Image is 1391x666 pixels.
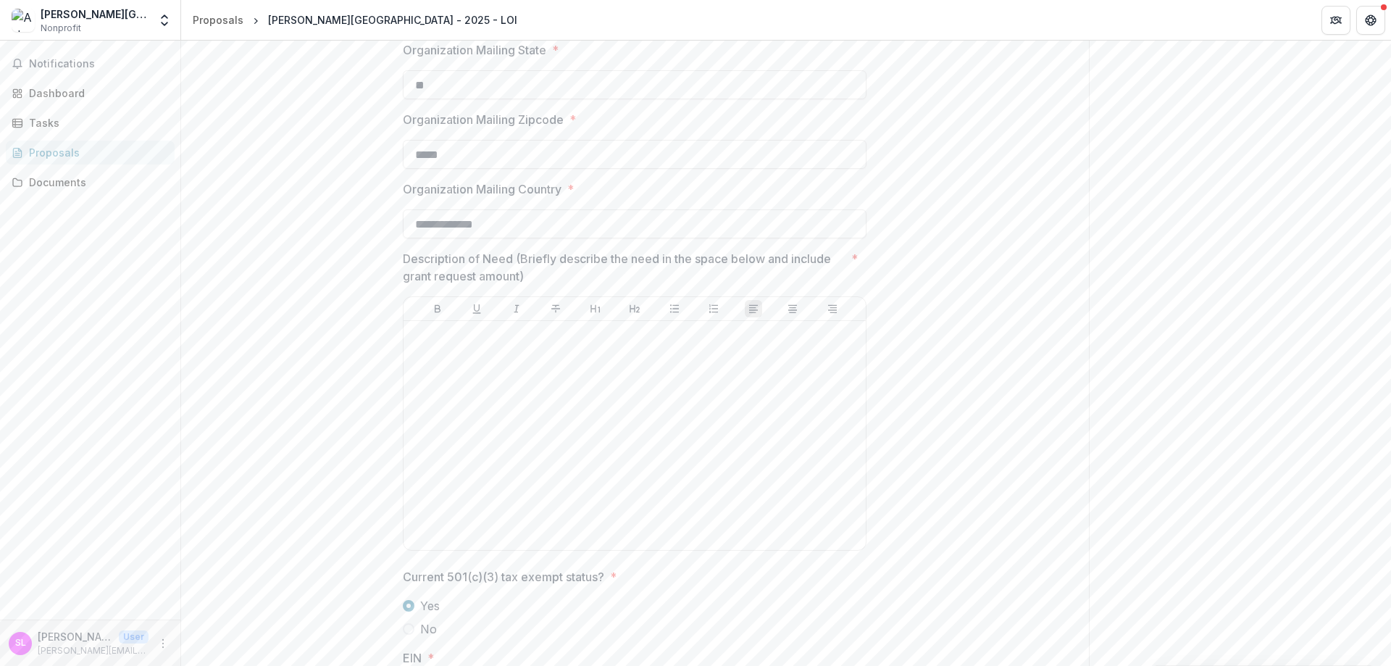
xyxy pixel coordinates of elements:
button: Strike [547,300,564,317]
div: Proposals [29,145,163,160]
button: Open entity switcher [154,6,175,35]
span: Notifications [29,58,169,70]
a: Documents [6,170,175,194]
p: User [119,630,149,644]
div: Dashboard [29,86,163,101]
button: More [154,635,172,652]
button: Italicize [508,300,525,317]
p: [PERSON_NAME][EMAIL_ADDRESS][PERSON_NAME][DOMAIN_NAME] [38,644,149,657]
button: Align Center [784,300,801,317]
div: Tasks [29,115,163,130]
button: Bullet List [666,300,683,317]
a: Tasks [6,111,175,135]
p: Current 501(c)(3) tax exempt status? [403,568,604,586]
button: Align Right [824,300,841,317]
button: Align Left [745,300,762,317]
a: Dashboard [6,81,175,105]
p: Organization Mailing Country [403,180,561,198]
div: Documents [29,175,163,190]
button: Ordered List [705,300,722,317]
button: Heading 2 [626,300,643,317]
p: Organization Mailing Zipcode [403,111,564,128]
img: Asbury Theological Seminary [12,9,35,32]
div: [PERSON_NAME][GEOGRAPHIC_DATA] [41,7,149,22]
nav: breadcrumb [187,9,523,30]
button: Partners [1321,6,1350,35]
div: Proposals [193,12,243,28]
button: Notifications [6,52,175,75]
div: [PERSON_NAME][GEOGRAPHIC_DATA] - 2025 - LOI [268,12,517,28]
p: Organization Mailing State [403,41,546,59]
a: Proposals [187,9,249,30]
a: Proposals [6,141,175,165]
p: [PERSON_NAME] [38,629,113,644]
span: Yes [420,597,440,615]
button: Underline [468,300,485,317]
p: Description of Need (Briefly describe the need in the space below and include grant request amount) [403,250,845,285]
button: Heading 1 [587,300,604,317]
span: Nonprofit [41,22,81,35]
button: Bold [429,300,446,317]
span: No [420,620,437,638]
div: Sheila Lovell [15,638,26,648]
button: Get Help [1356,6,1385,35]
